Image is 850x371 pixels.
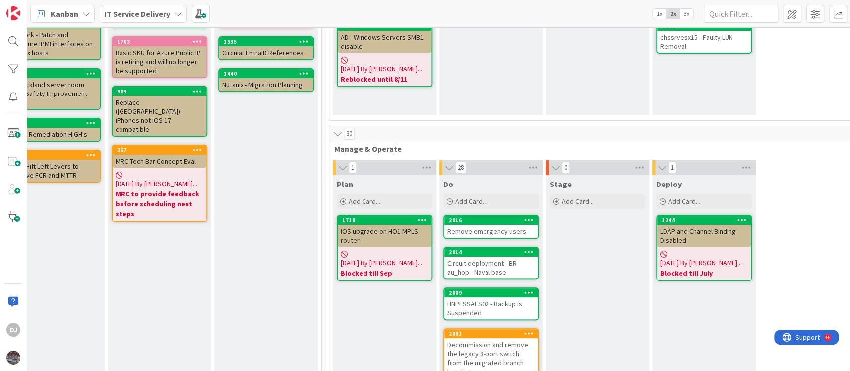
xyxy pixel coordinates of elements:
[444,288,538,319] div: 2009HNPFSSAFS02 - Backup is Suspended
[6,69,100,109] div: 1841NZ Auckland server room (New Safety Improvement Card)
[443,179,453,189] span: Do
[6,119,100,141] div: 1674Unit42 Remediation HIGH's
[224,38,313,45] div: 1535
[10,152,100,159] div: 255
[337,179,353,189] span: Plan
[6,151,100,160] div: 255
[660,258,742,268] span: [DATE] By [PERSON_NAME]...
[5,150,101,183] a: 255SD - SHift Left Levers to Improve FCR and MTTR
[219,69,313,78] div: 1440
[6,78,100,109] div: NZ Auckland server room (New Safety Improvement Card)
[443,287,539,320] a: 2009HNPFSSAFS02 - Backup is Suspended
[455,162,466,174] span: 28
[113,146,206,168] div: 257MRC Tech Bar Concept Eval
[668,162,676,174] span: 1
[10,70,100,77] div: 1841
[219,69,313,91] div: 1440Nutanix - Migration Planning
[6,151,100,182] div: 255SD - SHift Left Levers to Improve FCR and MTTR
[6,119,100,128] div: 1674
[50,4,55,12] div: 9+
[5,68,101,110] a: 1841NZ Auckland server room (New Safety Improvement Card)
[338,216,431,225] div: 1718
[113,37,206,46] div: 1763
[444,297,538,319] div: HNPFSSAFS02 - Backup is Suspended
[113,87,206,96] div: 903
[218,36,314,60] a: 1535Circular EntraID References
[104,9,170,19] b: IT Service Delivery
[219,37,313,59] div: 1535Circular EntraID References
[6,351,20,365] img: avatar
[444,216,538,238] div: 2016Remove emergency users
[338,225,431,247] div: IOS upgrade on HO1 MPLS router
[338,22,431,53] div: 1869AD - Windows Servers SMB1 disable
[657,31,751,53] div: chssrvesx15 - Faulty LUN Removal
[449,217,538,224] div: 2016
[349,162,357,174] span: 1
[6,160,100,182] div: SD - SHift Left Levers to Improve FCR and MTTR
[666,9,680,19] span: 2x
[113,87,206,136] div: 903Replace ([GEOGRAPHIC_DATA]) iPhones not iOS 17 compatible
[444,329,538,338] div: 2001
[444,257,538,278] div: Circuit deployment - BR au_hop - Naval base
[680,9,693,19] span: 3x
[219,78,313,91] div: Nutanix - Migration Planning
[112,86,207,137] a: 903Replace ([GEOGRAPHIC_DATA]) iPhones not iOS 17 compatible
[444,288,538,297] div: 2009
[112,145,207,222] a: 257MRC Tech Bar Concept Eval[DATE] By [PERSON_NAME]...MRC to provide feedback before scheduling n...
[219,46,313,59] div: Circular EntraID References
[455,197,487,206] span: Add Card...
[10,120,100,127] div: 1674
[6,28,100,59] div: Network - Patch and configure IPMI interfaces on Nutanix hosts
[112,36,207,78] a: 1763Basic SKU for Azure Public IP is retiring and will no longer be supported
[449,249,538,256] div: 2014
[444,248,538,278] div: 2014Circuit deployment - BR au_hop - Naval base
[113,46,206,77] div: Basic SKU for Azure Public IP is retiring and will no longer be supported
[341,268,428,278] b: Blocked till Sep
[668,197,700,206] span: Add Card...
[6,6,20,20] img: Visit kanbanzone.com
[113,96,206,136] div: Replace ([GEOGRAPHIC_DATA]) iPhones not iOS 17 compatible
[5,18,101,60] a: Network - Patch and configure IPMI interfaces on Nutanix hosts
[444,216,538,225] div: 2016
[338,31,431,53] div: AD - Windows Servers SMB1 disable
[341,64,422,74] span: [DATE] By [PERSON_NAME]...
[117,38,206,45] div: 1763
[341,74,428,84] b: Reblocked until 8/11
[704,5,778,23] input: Quick Filter...
[449,289,538,296] div: 2009
[656,215,752,281] a: 1244LDAP and Channel Binding Disabled[DATE] By [PERSON_NAME]...Blocked till July
[653,9,666,19] span: 1x
[449,330,538,337] div: 2001
[657,216,751,225] div: 1244
[550,179,572,189] span: Stage
[660,268,748,278] b: Blocked till July
[6,69,100,78] div: 1841
[219,37,313,46] div: 1535
[6,19,100,59] div: Network - Patch and configure IPMI interfaces on Nutanix hosts
[113,37,206,77] div: 1763Basic SKU for Azure Public IP is retiring and will no longer be supported
[562,197,594,206] span: Add Card...
[342,217,431,224] div: 1718
[117,88,206,95] div: 903
[562,162,570,174] span: 0
[6,323,20,337] div: DJ
[224,70,313,77] div: 1440
[116,189,203,219] b: MRC to provide feedback before scheduling next steps
[116,179,197,189] span: [DATE] By [PERSON_NAME]...
[117,147,206,154] div: 257
[113,146,206,155] div: 257
[662,217,751,224] div: 1244
[444,225,538,238] div: Remove emergency users
[51,8,78,20] span: Kanban
[657,22,751,53] div: 1861chssrvesx15 - Faulty LUN Removal
[657,216,751,247] div: 1244LDAP and Channel Binding Disabled
[341,258,422,268] span: [DATE] By [PERSON_NAME]...
[443,247,539,279] a: 2014Circuit deployment - BR au_hop - Naval base
[338,216,431,247] div: 1718IOS upgrade on HO1 MPLS router
[657,225,751,247] div: LDAP and Channel Binding Disabled
[443,215,539,239] a: 2016Remove emergency users
[337,215,432,281] a: 1718IOS upgrade on HO1 MPLS router[DATE] By [PERSON_NAME]...Blocked till Sep
[6,128,100,141] div: Unit42 Remediation HIGH's
[349,197,380,206] span: Add Card...
[656,21,752,54] a: 1861chssrvesx15 - Faulty LUN Removal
